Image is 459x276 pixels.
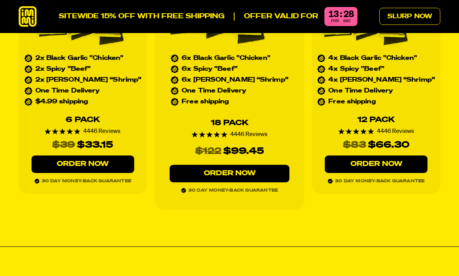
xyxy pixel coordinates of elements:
span: sec [343,18,351,23]
div: 13 [328,10,338,19]
li: One Time Delivery [171,88,288,94]
div: $66.30 [368,138,410,152]
li: 4x Spicy "Beef" [317,66,435,72]
li: One Time Delivery [25,88,142,94]
a: Order Now [170,165,289,182]
li: 6x [PERSON_NAME] “Shrimp” [171,77,288,83]
span: min [331,18,339,23]
div: : [340,10,342,19]
li: Free shipping [171,99,288,105]
li: One Time Delivery [317,88,435,94]
li: 4x [PERSON_NAME] “Shrimp” [317,77,435,83]
div: $33.15 [77,138,113,152]
a: Order Now [325,155,427,173]
li: 6x Black Garlic "Chicken" [171,55,288,61]
span: 30 day money-back guarantee [181,187,278,210]
li: 2x Black Garlic "Chicken" [25,55,142,61]
s: $122 [195,144,221,159]
s: $39 [52,138,75,152]
li: 6x Spicy "Beef" [171,66,288,72]
div: $99.45 [223,144,264,159]
li: 2x [PERSON_NAME] “Shrimp” [25,77,142,83]
a: Slurp Now [379,8,440,25]
li: Free shipping [317,99,435,105]
span: 30 day money-back guarantee [328,178,424,194]
div: 6 Pack [66,116,100,124]
p: SITEWIDE 15% OFF WITH FREE SHIPPING [59,12,224,21]
span: 30 day money-back guarantee [35,178,131,194]
li: 2x Spicy "Beef" [25,66,142,72]
a: Order Now [32,155,134,173]
div: 4446 Reviews [45,128,121,135]
div: 28 [343,10,354,19]
p: Offer valid for [234,12,318,21]
s: $83 [343,138,366,152]
li: $4.99 shipping [25,99,142,105]
div: 12 Pack [357,116,395,124]
div: 18 Pack [211,119,249,127]
li: 4x Black Garlic "Chicken" [317,55,435,61]
div: 4446 Reviews [192,131,268,138]
div: 4446 Reviews [338,128,414,135]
